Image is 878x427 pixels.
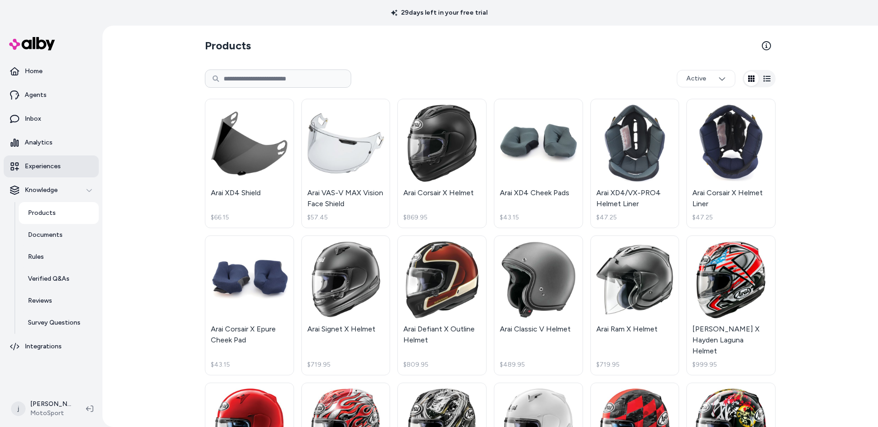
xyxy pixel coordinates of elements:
[301,99,391,228] a: Arai VAS-V MAX Vision Face ShieldArai VAS-V MAX Vision Face Shield$57.45
[19,268,99,290] a: Verified Q&As
[4,60,99,82] a: Home
[4,132,99,154] a: Analytics
[25,186,58,195] p: Knowledge
[494,235,583,376] a: Arai Classic V HelmetArai Classic V Helmet$489.95
[4,179,99,201] button: Knowledge
[686,235,776,376] a: Arai Corsair X Hayden Laguna Helmet[PERSON_NAME] X Hayden Laguna Helmet$999.95
[19,312,99,334] a: Survey Questions
[19,246,99,268] a: Rules
[28,296,52,305] p: Reviews
[30,409,71,418] span: MotoSport
[205,235,294,376] a: Arai Corsair X Epure Cheek PadArai Corsair X Epure Cheek Pad$43.15
[4,84,99,106] a: Agents
[397,99,487,228] a: Arai Corsair X HelmetArai Corsair X Helmet$869.95
[25,91,47,100] p: Agents
[28,274,70,283] p: Verified Q&As
[28,318,80,327] p: Survey Questions
[4,108,99,130] a: Inbox
[19,224,99,246] a: Documents
[19,202,99,224] a: Products
[25,162,61,171] p: Experiences
[11,401,26,416] span: j
[25,138,53,147] p: Analytics
[205,99,294,228] a: Arai XD4 ShieldArai XD4 Shield$66.15
[19,290,99,312] a: Reviews
[25,114,41,123] p: Inbox
[28,230,63,240] p: Documents
[686,99,776,228] a: Arai Corsair X Helmet LinerArai Corsair X Helmet Liner$47.25
[494,99,583,228] a: Arai XD4 Cheek PadsArai XD4 Cheek Pads$43.15
[397,235,487,376] a: Arai Defiant X Outline HelmetArai Defiant X Outline Helmet$809.95
[25,342,62,351] p: Integrations
[28,252,44,262] p: Rules
[205,38,251,53] h2: Products
[30,400,71,409] p: [PERSON_NAME]
[25,67,43,76] p: Home
[28,208,56,218] p: Products
[4,155,99,177] a: Experiences
[590,99,680,228] a: Arai XD4/VX-PRO4 Helmet LinerArai XD4/VX-PRO4 Helmet Liner$47.25
[5,394,79,423] button: j[PERSON_NAME]MotoSport
[385,8,493,17] p: 29 days left in your free trial
[677,70,735,87] button: Active
[9,37,55,50] img: alby Logo
[590,235,680,376] a: Arai Ram X HelmetArai Ram X Helmet$719.95
[301,235,391,376] a: Arai Signet X HelmetArai Signet X Helmet$719.95
[4,336,99,358] a: Integrations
